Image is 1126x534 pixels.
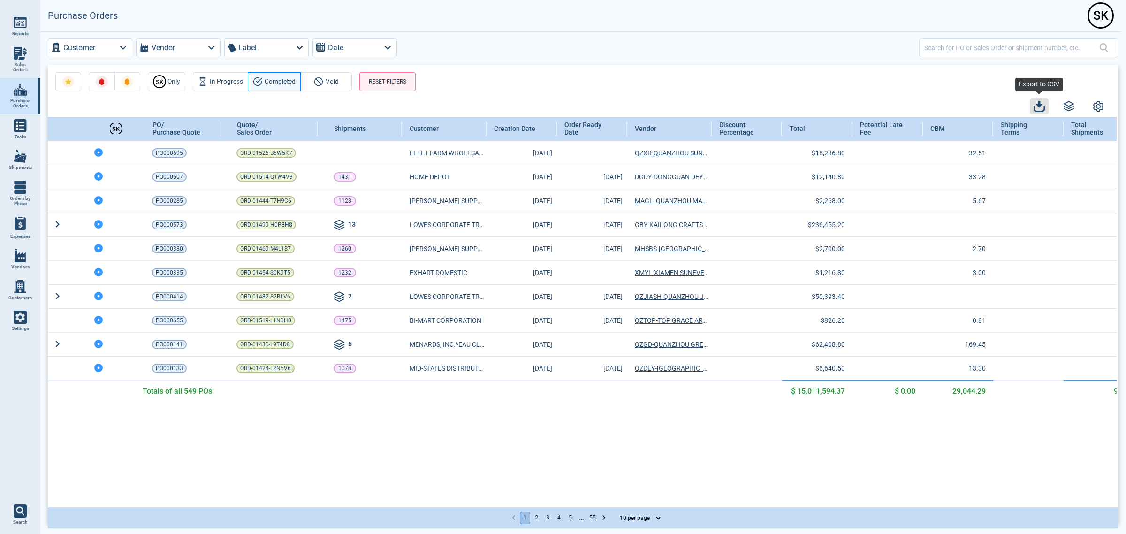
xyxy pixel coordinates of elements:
[338,316,351,325] p: 1475
[152,292,187,301] a: PO000414
[236,340,294,349] a: ORD-01430-L9T4D8
[240,244,291,253] span: ORD-01469-M4L1S7
[923,260,993,284] td: 3.00
[240,196,291,206] span: ORD-01444-T7H9C6
[542,512,553,524] button: Go to page 3
[156,220,183,229] span: PO000573
[334,244,356,253] a: 1260
[12,31,29,37] span: Reports
[312,38,397,57] button: Date
[236,220,296,229] a: ORD-01499-H0P8H8
[14,150,27,163] img: menu_icon
[63,41,95,54] label: Customer
[236,316,295,325] a: ORD-01519-L1N0H0
[410,196,484,206] span: [PERSON_NAME] SUPPLY, INC.
[240,316,291,325] span: ORD-01519-L1N0H0
[487,356,557,381] td: [DATE]
[48,10,118,21] h2: Purchase Orders
[334,125,366,132] span: Shipments
[152,268,187,277] a: PO000335
[410,364,484,373] a: MID-STATES DISTRIBUTING,LLC
[240,148,292,158] span: ORD-01526-B5W5K7
[815,269,845,276] span: $1,216.80
[328,41,343,54] label: Date
[152,172,187,182] a: PO000607
[410,340,484,349] span: MENARDS, INC.*EAU CLAIRE
[923,165,993,189] td: 33.28
[635,364,709,373] a: QZDEY-[GEOGRAPHIC_DATA] [GEOGRAPHIC_DATA] DEYAO CR
[557,213,627,236] td: [DATE]
[1071,121,1117,137] span: Total Shipments
[10,234,30,239] span: Expenses
[487,165,557,189] td: [DATE]
[410,268,484,277] span: EXHART DOMESTIC
[240,340,290,349] span: ORD-01430-L9T4D8
[565,512,575,524] button: Go to page 5
[152,220,187,229] a: PO000573
[930,125,944,132] span: CBM
[635,340,709,349] a: QZGD-QUANZHOU GREENDAY ELECTRO
[410,292,484,301] span: LOWES CORPORATE TRADE PAYABLES
[1001,121,1046,137] span: Shipping Terms
[156,148,183,158] span: PO000695
[635,172,709,182] a: DGDY-DONGGUAN DEYU METAL PRODUCTS CO., LTD.
[14,16,27,29] img: menu_icon
[338,196,351,206] p: 1128
[635,196,709,206] a: MAGI - QUANZHOU MAGIC ARTS & CRAFTS CO LTD
[815,365,845,372] span: $6,640.50
[557,236,627,260] td: [DATE]
[923,141,993,165] td: 32.51
[338,172,351,182] p: 1431
[923,332,993,356] td: 169.45
[520,512,530,524] button: page 1
[821,317,845,324] span: $826.20
[635,316,709,325] span: QZTOP-TOP GRACE ARTS & CRAFTS CO., LTD.
[557,284,627,308] td: [DATE]
[487,284,557,308] td: [DATE]
[334,316,356,325] a: 1475
[156,196,183,206] span: PO000285
[410,172,484,182] span: HOME DEPOT
[14,280,27,293] img: menu_icon
[557,308,627,332] td: [DATE]
[487,141,557,165] td: [DATE]
[148,72,185,91] button: SKOnly
[348,291,352,303] span: 2
[9,165,32,170] span: Shipments
[152,41,175,54] label: Vendor
[812,293,845,300] span: $50,393.40
[240,172,293,182] span: ORD-01514-Q1W4V3
[334,364,356,373] a: 1078
[13,519,28,525] span: Search
[1089,4,1112,27] div: S K
[815,197,845,205] span: $2,268.00
[410,220,484,229] a: LOWES CORPORATE TRADE PAYABLES
[156,340,183,349] span: PO000141
[338,244,351,253] p: 1260
[635,125,656,132] span: Vendor
[334,196,356,206] a: 1128
[152,121,200,136] span: PO/ Purchase Quote
[348,220,356,231] span: 13
[152,148,187,158] a: PO000695
[152,364,187,373] a: PO000133
[12,326,29,331] span: Settings
[14,311,27,324] img: menu_icon
[14,83,27,96] img: menu_icon
[236,196,295,206] a: ORD-01444-T7H9C6
[240,220,292,229] span: ORD-01499-H0P8H8
[487,213,557,236] td: [DATE]
[554,512,564,524] button: Go to page 4
[812,341,845,348] span: $62,408.80
[860,121,905,137] span: Potential Late Fee
[487,332,557,356] td: [DATE]
[237,121,272,136] span: Quote/ Sales Order
[812,173,845,181] span: $12,140.80
[410,244,484,253] span: [PERSON_NAME] SUPPLY, INC.
[136,38,221,57] button: Vendor
[156,292,183,301] span: PO000414
[156,244,183,253] span: PO000380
